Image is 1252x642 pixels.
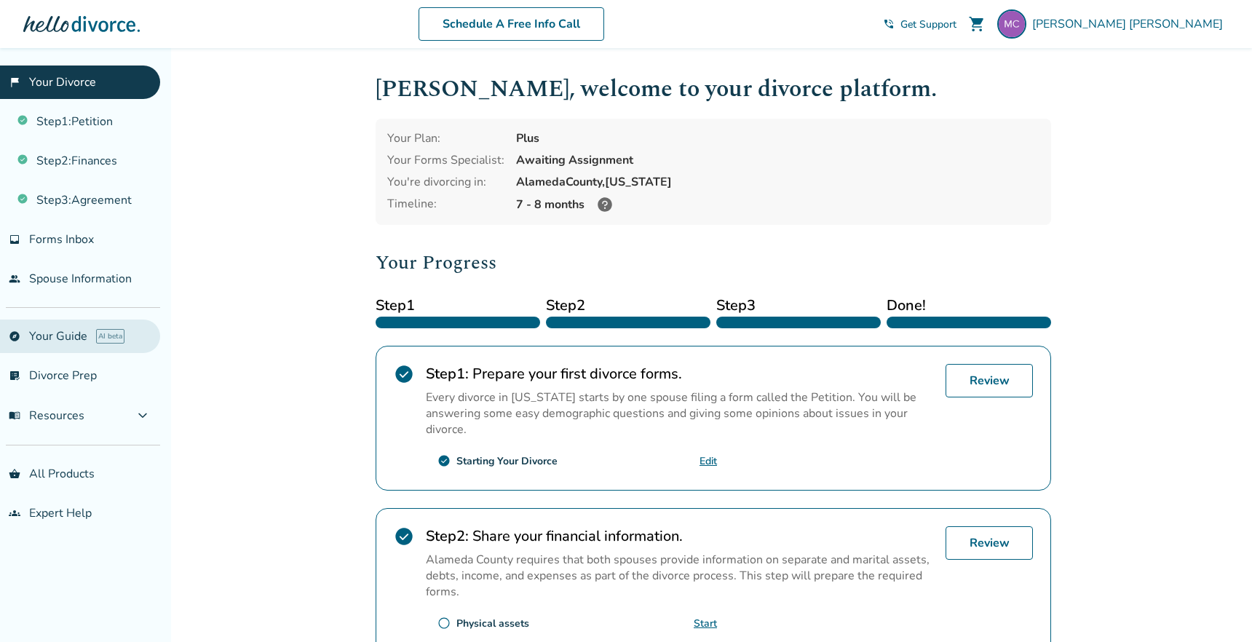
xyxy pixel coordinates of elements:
span: radio_button_unchecked [437,617,451,630]
span: groups [9,507,20,519]
h1: [PERSON_NAME] , welcome to your divorce platform. [376,71,1051,107]
span: [PERSON_NAME] [PERSON_NAME] [1032,16,1229,32]
p: Every divorce in [US_STATE] starts by one spouse filing a form called the Petition. You will be a... [426,389,934,437]
h2: Share your financial information. [426,526,934,546]
strong: Step 1 : [426,364,469,384]
img: Testing CA [997,9,1026,39]
span: people [9,273,20,285]
p: Alameda County requires that both spouses provide information on separate and marital assets, deb... [426,552,934,600]
span: Resources [9,408,84,424]
div: Starting Your Divorce [456,454,558,468]
h2: Prepare your first divorce forms. [426,364,934,384]
div: Alameda County, [US_STATE] [516,174,1039,190]
a: Schedule A Free Info Call [419,7,604,41]
strong: Step 2 : [426,526,469,546]
span: inbox [9,234,20,245]
span: check_circle [394,364,414,384]
span: expand_more [134,407,151,424]
span: Get Support [900,17,956,31]
h2: Your Progress [376,248,1051,277]
span: flag_2 [9,76,20,88]
span: Done! [887,295,1051,317]
span: explore [9,330,20,342]
span: check_circle [394,526,414,547]
div: Plus [516,130,1039,146]
div: Your Plan: [387,130,504,146]
span: phone_in_talk [883,18,895,30]
span: Step 1 [376,295,540,317]
a: phone_in_talkGet Support [883,17,956,31]
span: list_alt_check [9,370,20,381]
a: Start [694,617,717,630]
span: menu_book [9,410,20,421]
div: Timeline: [387,196,504,213]
div: Physical assets [456,617,529,630]
div: 7 - 8 months [516,196,1039,213]
iframe: Chat Widget [1179,572,1252,642]
span: shopping_basket [9,468,20,480]
div: Your Forms Specialist: [387,152,504,168]
span: Forms Inbox [29,231,94,247]
div: Awaiting Assignment [516,152,1039,168]
span: check_circle [437,454,451,467]
span: shopping_cart [968,15,986,33]
span: Step 3 [716,295,881,317]
a: Review [946,364,1033,397]
div: You're divorcing in: [387,174,504,190]
span: Step 2 [546,295,710,317]
span: AI beta [96,329,124,344]
a: Edit [700,454,717,468]
a: Review [946,526,1033,560]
